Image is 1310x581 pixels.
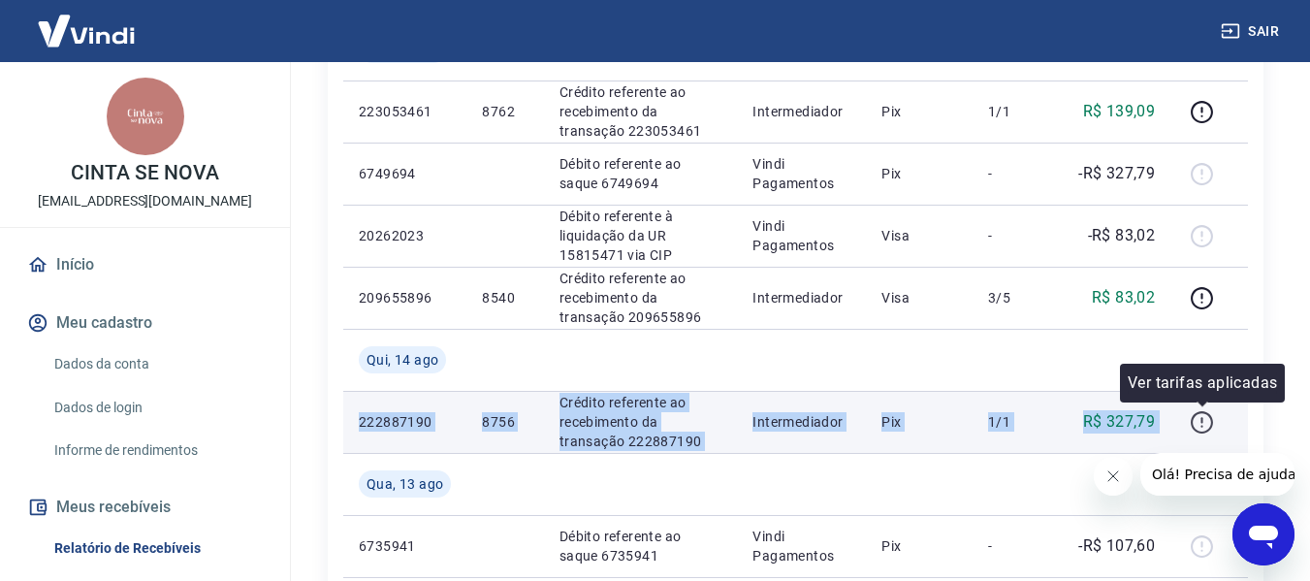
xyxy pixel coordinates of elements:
[752,216,850,255] p: Vindi Pagamentos
[1083,410,1156,434] p: R$ 327,79
[367,350,438,370] span: Qui, 14 ago
[988,412,1045,432] p: 1/1
[881,288,957,307] p: Visa
[23,243,267,286] a: Início
[359,226,451,245] p: 20262023
[881,536,957,556] p: Pix
[1140,453,1294,496] iframe: Mensagem da empresa
[1083,100,1156,123] p: R$ 139,09
[1217,14,1287,49] button: Sair
[359,288,451,307] p: 209655896
[47,529,267,568] a: Relatório de Recebíveis
[23,302,267,344] button: Meu cadastro
[559,154,722,193] p: Débito referente ao saque 6749694
[752,102,850,121] p: Intermediador
[1128,371,1277,395] p: Ver tarifas aplicadas
[1078,534,1155,558] p: -R$ 107,60
[47,431,267,470] a: Informe de rendimentos
[359,102,451,121] p: 223053461
[38,191,252,211] p: [EMAIL_ADDRESS][DOMAIN_NAME]
[559,527,722,565] p: Débito referente ao saque 6735941
[559,82,722,141] p: Crédito referente ao recebimento da transação 223053461
[1078,162,1155,185] p: -R$ 327,79
[752,154,850,193] p: Vindi Pagamentos
[1094,457,1133,496] iframe: Fechar mensagem
[12,14,163,29] span: Olá! Precisa de ajuda?
[1232,503,1294,565] iframe: Botão para abrir a janela de mensagens
[47,388,267,428] a: Dados de login
[482,102,527,121] p: 8762
[23,486,267,529] button: Meus recebíveis
[359,164,451,183] p: 6749694
[881,226,957,245] p: Visa
[482,288,527,307] p: 8540
[881,412,957,432] p: Pix
[988,288,1045,307] p: 3/5
[881,102,957,121] p: Pix
[559,269,722,327] p: Crédito referente ao recebimento da transação 209655896
[881,164,957,183] p: Pix
[107,78,184,155] img: 8efdd435-6414-4e6b-936b-a2d8d4580477.jpeg
[752,288,850,307] p: Intermediador
[71,163,218,183] p: CINTA SE NOVA
[752,412,850,432] p: Intermediador
[1092,286,1155,309] p: R$ 83,02
[752,527,850,565] p: Vindi Pagamentos
[482,412,527,432] p: 8756
[559,393,722,451] p: Crédito referente ao recebimento da transação 222887190
[988,164,1045,183] p: -
[23,1,149,60] img: Vindi
[559,207,722,265] p: Débito referente à liquidação da UR 15815471 via CIP
[1088,224,1156,247] p: -R$ 83,02
[988,102,1045,121] p: 1/1
[988,226,1045,245] p: -
[988,536,1045,556] p: -
[359,412,451,432] p: 222887190
[47,344,267,384] a: Dados da conta
[367,474,443,494] span: Qua, 13 ago
[359,536,451,556] p: 6735941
